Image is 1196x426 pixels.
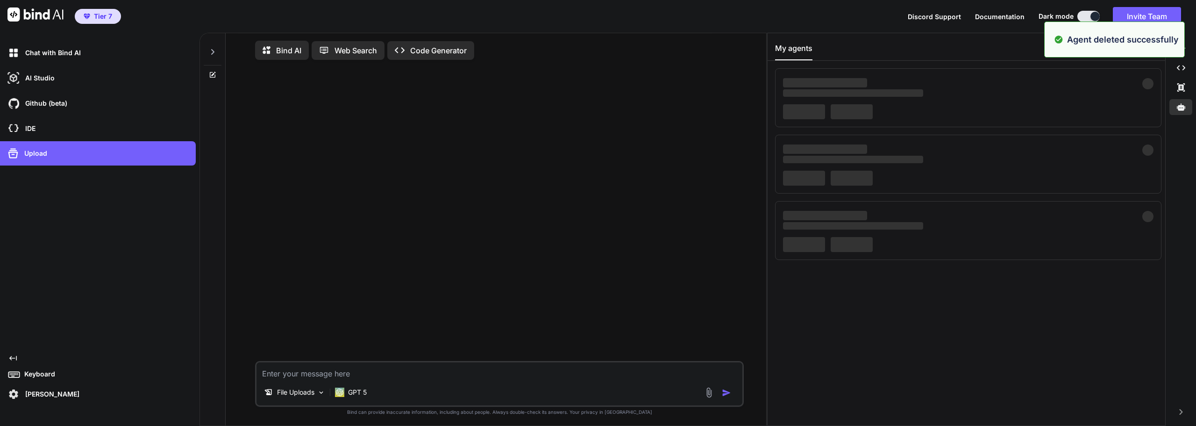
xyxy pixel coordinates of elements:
button: Invite Team [1113,7,1181,26]
span: ‌ [783,237,825,252]
img: cloudideIcon [6,121,21,137]
img: Bind AI [7,7,64,22]
span: Discord Support [908,13,961,21]
button: Documentation [975,12,1025,22]
p: Agent deleted successfully [1067,33,1179,46]
span: ‌ [1142,78,1153,89]
p: Web Search [335,45,377,56]
p: File Uploads [277,388,314,397]
img: alert [1054,33,1063,46]
p: IDE [21,124,36,133]
p: [PERSON_NAME] [21,390,79,399]
button: My agents [775,43,812,60]
img: GPT 5 [335,388,344,397]
span: ‌ [831,171,873,186]
span: Documentation [975,13,1025,21]
span: Dark mode [1039,12,1074,21]
span: ‌ [1142,211,1153,222]
p: Chat with Bind AI [21,48,81,58]
p: GPT 5 [348,388,367,397]
img: attachment [704,387,714,398]
span: ‌ [783,78,867,87]
p: Keyboard [21,369,55,379]
img: darkChat [6,45,21,61]
p: Upload [21,149,47,158]
img: Pick Models [317,389,325,397]
p: Github (beta) [21,99,67,108]
span: ‌ [831,237,873,252]
span: Tier 7 [94,12,112,21]
span: ‌ [783,222,923,230]
p: Bind can provide inaccurate information, including about people. Always double-check its answers.... [255,409,744,416]
img: icon [722,388,731,397]
img: githubDark [6,95,21,111]
p: AI Studio [21,73,55,83]
img: premium [84,14,90,19]
span: ‌ [1142,144,1153,156]
span: ‌ [783,171,825,186]
p: Code Generator [410,45,467,56]
span: ‌ [783,144,867,154]
button: premiumTier 7 [75,9,121,24]
span: ‌ [831,104,873,119]
span: ‌ [783,211,867,220]
button: Discord Support [908,12,961,22]
span: ‌ [783,104,825,119]
p: Bind AI [276,45,301,56]
span: ‌ [783,156,923,163]
img: darkAi-studio [6,70,21,86]
img: settings [6,386,21,402]
span: ‌ [783,89,923,97]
